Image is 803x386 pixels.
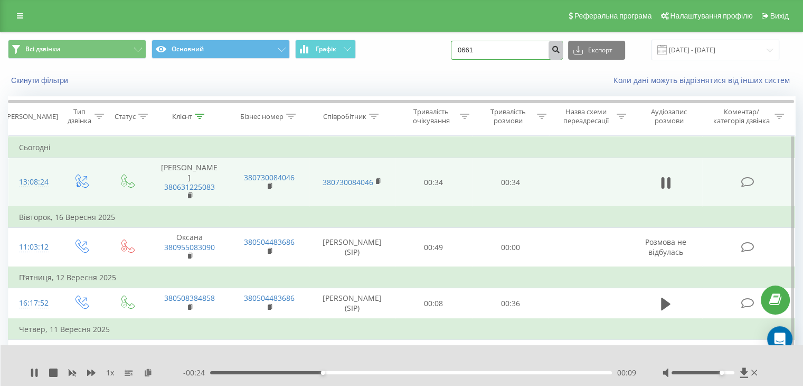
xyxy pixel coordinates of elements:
[67,107,91,125] div: Тип дзвінка
[183,367,210,378] span: - 00:24
[244,172,295,182] a: 380730084046
[767,326,792,352] div: Open Intercom Messenger
[164,242,215,252] a: 380955083090
[309,228,395,267] td: [PERSON_NAME] (SIP)
[8,137,795,158] td: Сьогодні
[8,319,795,340] td: Четвер, 11 Вересня 2025
[645,237,686,256] span: Розмова не відбулась
[240,112,284,121] div: Бізнес номер
[164,182,215,192] a: 380631225083
[295,40,356,59] button: Графік
[115,112,136,121] div: Статус
[481,107,534,125] div: Тривалість розмови
[8,76,73,85] button: Скинути фільтри
[323,177,373,187] a: 380730084046
[106,367,114,378] span: 1 x
[244,237,295,247] a: 380504483686
[321,371,325,375] div: Accessibility label
[472,228,549,267] td: 00:00
[472,158,549,207] td: 00:34
[172,112,192,121] div: Клієнт
[405,107,458,125] div: Тривалість очікування
[617,367,636,378] span: 00:09
[395,228,472,267] td: 00:49
[316,45,336,53] span: Графік
[710,107,772,125] div: Коментар/категорія дзвінка
[568,41,625,60] button: Експорт
[559,107,614,125] div: Назва схеми переадресації
[309,288,395,319] td: [PERSON_NAME] (SIP)
[152,40,290,59] button: Основний
[19,293,47,314] div: 16:17:52
[770,12,789,20] span: Вихід
[395,158,472,207] td: 00:34
[164,293,215,303] a: 380508384858
[25,45,60,53] span: Всі дзвінки
[8,207,795,228] td: Вівторок, 16 Вересня 2025
[19,172,47,192] div: 13:08:24
[472,288,549,319] td: 00:36
[323,112,366,121] div: Співробітник
[5,112,58,121] div: [PERSON_NAME]
[149,228,229,267] td: Оксана
[149,158,229,207] td: [PERSON_NAME]
[613,75,795,85] a: Коли дані можуть відрізнятися вiд інших систем
[574,12,652,20] span: Реферальна програма
[8,267,795,288] td: П’ятниця, 12 Вересня 2025
[8,40,146,59] button: Всі дзвінки
[670,12,752,20] span: Налаштування профілю
[720,371,724,375] div: Accessibility label
[19,237,47,258] div: 11:03:12
[395,288,472,319] td: 00:08
[451,41,563,60] input: Пошук за номером
[638,107,700,125] div: Аудіозапис розмови
[244,293,295,303] a: 380504483686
